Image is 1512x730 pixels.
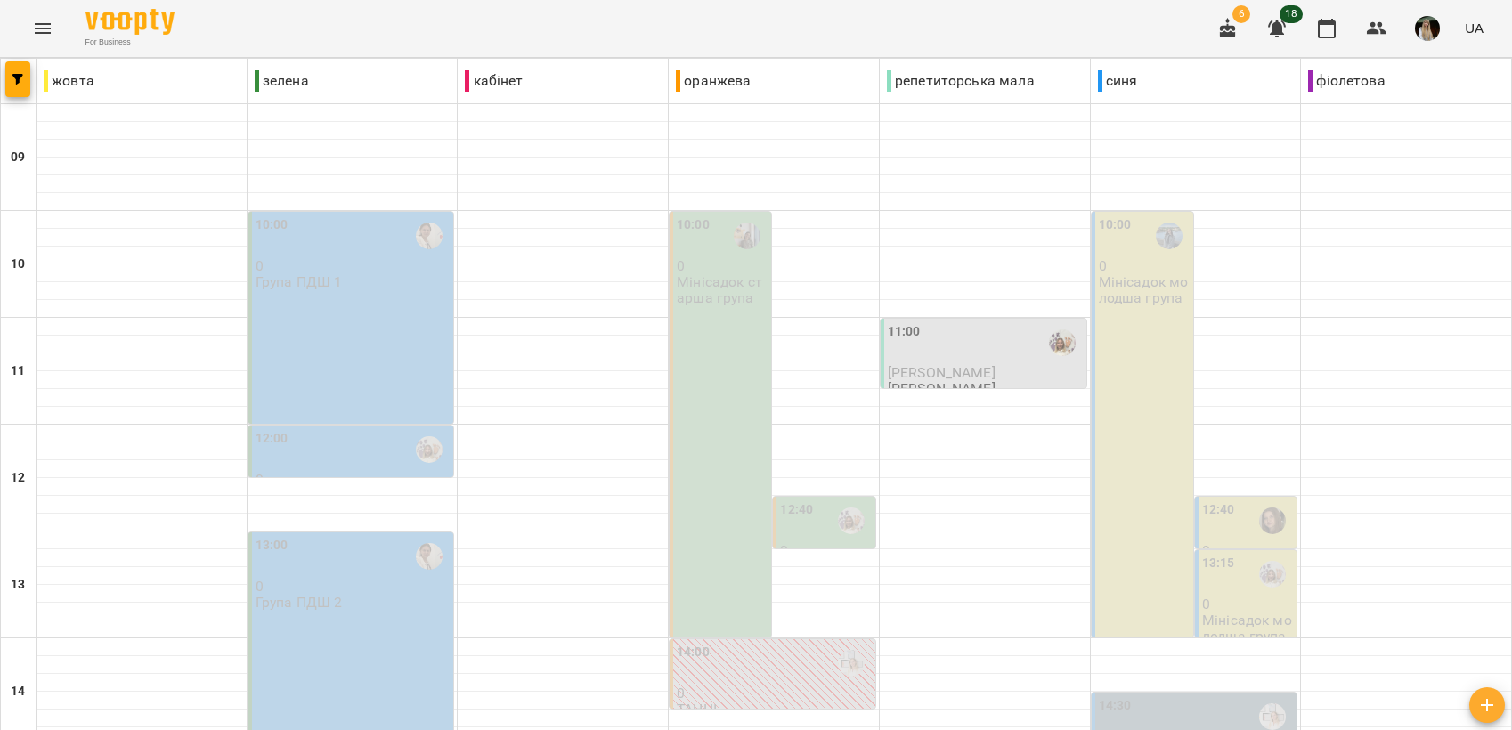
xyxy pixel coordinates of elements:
[256,579,451,594] p: 0
[780,500,813,520] label: 12:40
[1099,215,1132,235] label: 10:00
[1202,543,1293,558] p: 0
[465,70,523,92] p: кабінет
[256,429,289,449] label: 12:00
[1156,223,1183,249] img: Гарасим Ольга Богданівна
[1099,274,1190,305] p: Мінісадок молодша група
[256,215,289,235] label: 10:00
[21,7,64,50] button: Menu
[887,70,1035,92] p: репетиторська мала
[677,258,768,273] p: 0
[256,595,343,610] p: Група ПДШ 2
[1202,554,1235,573] label: 13:15
[416,436,443,463] img: Киричук Тетяна Миколаївна
[677,702,717,717] p: ТАНЦІ
[44,70,94,92] p: жовта
[85,9,175,35] img: Voopty Logo
[677,274,768,305] p: Мінісадок старша група
[1259,561,1286,588] img: Киричук Тетяна Миколаївна
[1259,507,1286,534] img: Савуляк Анна Романівна
[1465,19,1484,37] span: UA
[11,148,25,167] h6: 09
[1280,5,1303,23] span: 18
[1469,687,1505,723] button: Створити урок
[11,255,25,274] h6: 10
[85,36,175,48] span: For Business
[256,472,451,487] p: 0
[676,70,751,92] p: оранжева
[1259,703,1286,730] img: Дзядик Наталія
[677,685,872,701] p: 0
[416,543,443,570] img: Рущак Василина Василівна
[1202,596,1293,612] p: 0
[780,543,871,558] p: 0
[1202,612,1293,644] p: Мінісадок молодша група
[888,364,996,381] span: [PERSON_NAME]
[888,322,921,342] label: 11:00
[11,361,25,381] h6: 11
[1232,5,1250,23] span: 6
[677,215,710,235] label: 10:00
[1098,70,1138,92] p: синя
[256,536,289,556] label: 13:00
[11,468,25,488] h6: 12
[888,381,996,396] p: [PERSON_NAME]
[677,643,710,662] label: 14:00
[1099,696,1132,716] label: 14:30
[416,223,443,249] img: Рущак Василина Василівна
[1308,70,1385,92] p: фіолетова
[256,274,343,289] p: Група ПДШ 1
[255,70,309,92] p: зелена
[11,682,25,702] h6: 14
[256,258,451,273] p: 0
[11,575,25,595] h6: 13
[1099,258,1190,273] p: 0
[1202,500,1235,520] label: 12:40
[838,650,865,677] img: Дзядик Наталія
[734,223,760,249] img: Німців Ксенія Петрівна
[838,507,865,534] img: Киричук Тетяна Миколаївна
[1415,16,1440,41] img: db9e5aee73aab2f764342d08fe444bbe.JPG
[1458,12,1491,45] button: UA
[1049,329,1076,356] img: Киричук Тетяна Миколаївна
